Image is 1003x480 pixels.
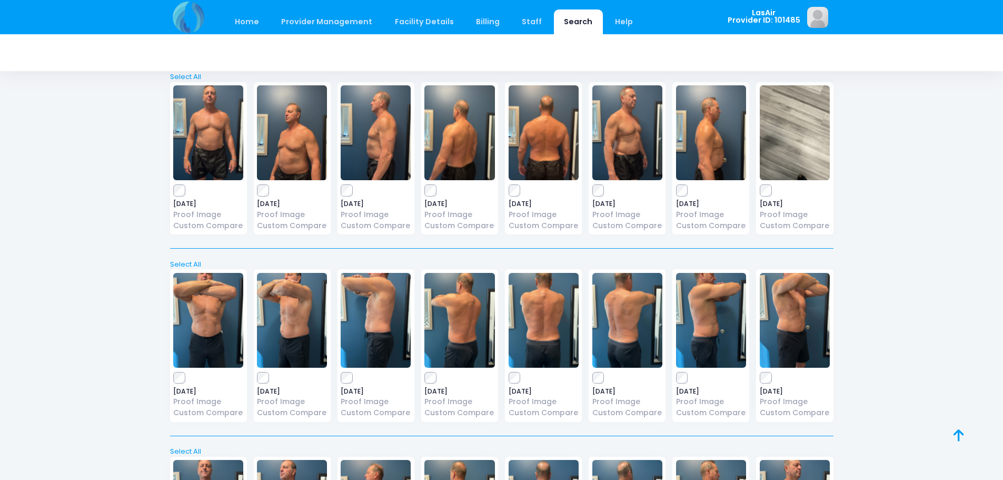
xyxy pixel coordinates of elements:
[760,388,830,395] span: [DATE]
[257,220,327,231] a: Custom Compare
[341,273,411,368] img: image
[807,7,828,28] img: image
[592,201,662,207] span: [DATE]
[173,388,243,395] span: [DATE]
[424,407,494,418] a: Custom Compare
[341,201,411,207] span: [DATE]
[554,9,603,34] a: Search
[592,388,662,395] span: [DATE]
[173,407,243,418] a: Custom Compare
[604,9,643,34] a: Help
[760,220,830,231] a: Custom Compare
[509,407,579,418] a: Custom Compare
[760,85,830,180] img: image
[676,407,746,418] a: Custom Compare
[424,220,494,231] a: Custom Compare
[760,273,830,368] img: image
[424,396,494,407] a: Proof Image
[760,407,830,418] a: Custom Compare
[257,396,327,407] a: Proof Image
[341,85,411,180] img: image
[424,209,494,220] a: Proof Image
[166,72,837,82] a: Select All
[592,209,662,220] a: Proof Image
[271,9,383,34] a: Provider Management
[509,220,579,231] a: Custom Compare
[173,209,243,220] a: Proof Image
[592,407,662,418] a: Custom Compare
[592,85,662,180] img: image
[509,273,579,368] img: image
[225,9,270,34] a: Home
[760,209,830,220] a: Proof Image
[341,209,411,220] a: Proof Image
[384,9,464,34] a: Facility Details
[592,220,662,231] a: Custom Compare
[173,85,243,180] img: image
[676,273,746,368] img: image
[676,85,746,180] img: image
[592,273,662,368] img: image
[760,396,830,407] a: Proof Image
[509,388,579,395] span: [DATE]
[257,388,327,395] span: [DATE]
[173,273,243,368] img: image
[760,201,830,207] span: [DATE]
[341,396,411,407] a: Proof Image
[509,85,579,180] img: image
[424,273,494,368] img: image
[424,85,494,180] img: image
[592,396,662,407] a: Proof Image
[341,220,411,231] a: Custom Compare
[512,9,552,34] a: Staff
[257,209,327,220] a: Proof Image
[676,201,746,207] span: [DATE]
[509,396,579,407] a: Proof Image
[257,273,327,368] img: image
[676,209,746,220] a: Proof Image
[424,388,494,395] span: [DATE]
[465,9,510,34] a: Billing
[509,209,579,220] a: Proof Image
[341,388,411,395] span: [DATE]
[676,220,746,231] a: Custom Compare
[257,201,327,207] span: [DATE]
[424,201,494,207] span: [DATE]
[173,201,243,207] span: [DATE]
[173,396,243,407] a: Proof Image
[728,9,800,24] span: LasAir Provider ID: 101485
[676,396,746,407] a: Proof Image
[341,407,411,418] a: Custom Compare
[257,407,327,418] a: Custom Compare
[166,259,837,270] a: Select All
[509,201,579,207] span: [DATE]
[257,85,327,180] img: image
[676,388,746,395] span: [DATE]
[173,220,243,231] a: Custom Compare
[166,446,837,457] a: Select All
